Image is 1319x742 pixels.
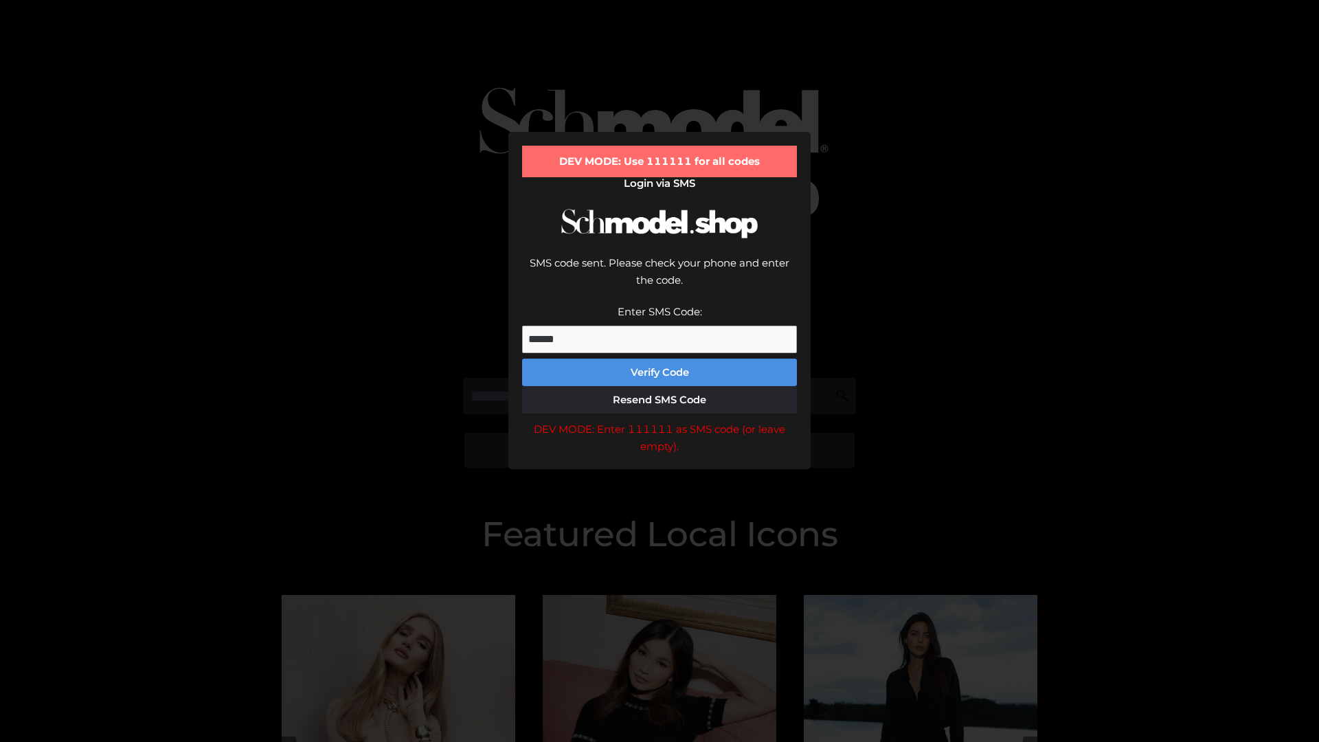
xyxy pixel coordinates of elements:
button: Verify Code [522,359,797,386]
button: Resend SMS Code [522,386,797,414]
div: DEV MODE: Enter 111111 as SMS code (or leave empty). [522,420,797,456]
h2: Login via SMS [522,177,797,190]
div: DEV MODE: Use 111111 for all codes [522,146,797,177]
img: Schmodel Logo [556,196,763,251]
label: Enter SMS Code: [618,305,702,318]
div: SMS code sent. Please check your phone and enter the code. [522,254,797,303]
